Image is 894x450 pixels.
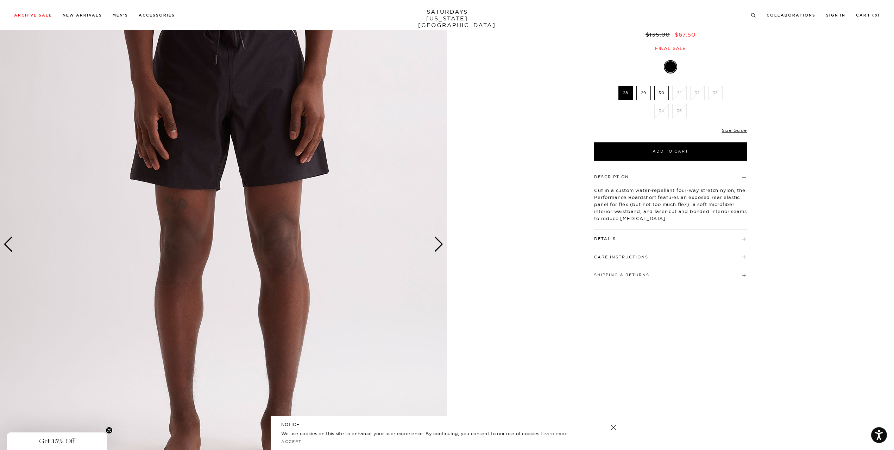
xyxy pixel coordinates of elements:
[281,430,588,437] p: We use cookies on this site to enhance your user experience. By continuing, you consent to our us...
[39,437,75,445] span: Get 15% Off
[646,31,673,38] del: $135.00
[541,431,568,436] a: Learn more
[281,422,613,428] h5: NOTICE
[63,13,102,17] a: New Arrivals
[139,13,175,17] a: Accessories
[7,432,107,450] div: Get 15% OffClose teaser
[722,128,747,133] a: Size Guide
[434,237,443,252] div: Next slide
[856,13,880,17] a: Cart (0)
[767,13,816,17] a: Collaborations
[594,237,616,241] button: Details
[636,86,651,100] label: 29
[106,427,113,434] button: Close teaser
[113,13,128,17] a: Men's
[675,31,695,38] span: $67.50
[594,142,747,161] button: Add to Cart
[654,86,669,100] label: 30
[618,86,633,100] label: 28
[875,14,877,17] small: 0
[4,237,13,252] div: Previous slide
[594,273,649,277] button: Shipping & Returns
[594,175,629,179] button: Description
[281,439,302,444] a: Accept
[594,255,648,259] button: Care Instructions
[418,8,476,28] a: SATURDAYS[US_STATE][GEOGRAPHIC_DATA]
[665,61,676,72] label: Black
[14,13,52,17] a: Archive Sale
[593,45,748,51] div: Final sale
[594,187,747,222] p: Cut in a custom water-repellant four-way stretch nylon, the Performance Boardshort features an ex...
[826,13,845,17] a: Sign In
